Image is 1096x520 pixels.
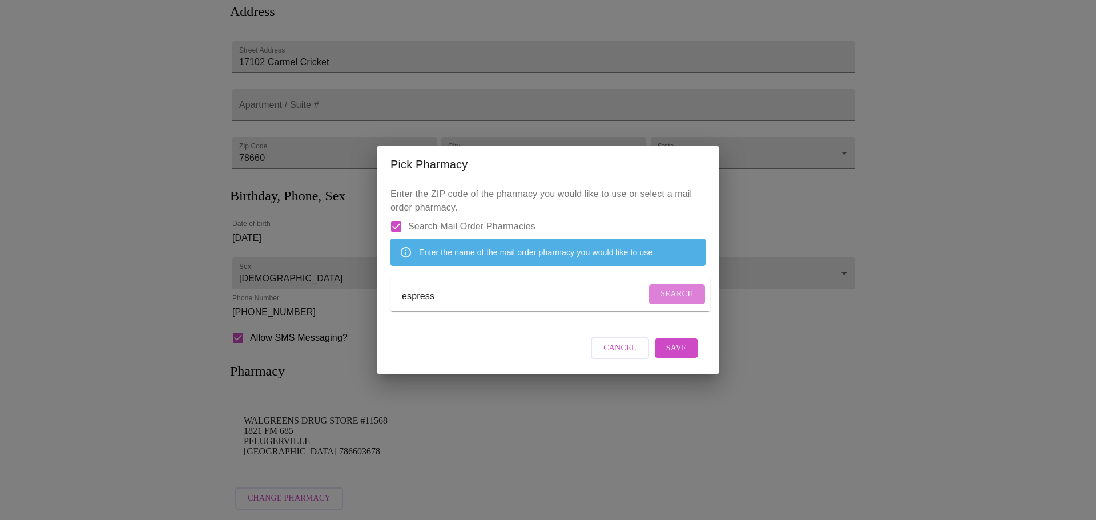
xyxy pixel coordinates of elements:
[655,338,698,358] button: Save
[402,287,646,305] input: Send a message to your care team
[390,155,706,174] h2: Pick Pharmacy
[603,341,636,356] span: Cancel
[591,337,649,360] button: Cancel
[666,341,687,356] span: Save
[660,287,694,301] span: Search
[408,220,535,233] span: Search Mail Order Pharmacies
[649,284,705,304] button: Search
[419,242,655,263] div: Enter the name of the mail order pharmacy you would like to use.
[390,187,706,320] p: Enter the ZIP code of the pharmacy you would like to use or select a mail order pharmacy.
